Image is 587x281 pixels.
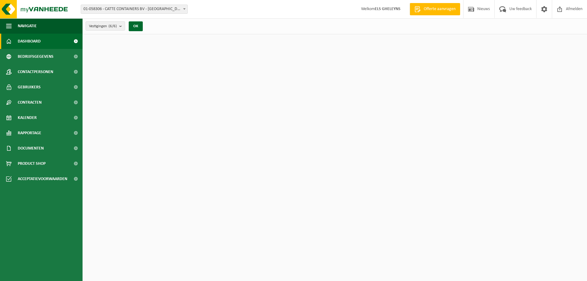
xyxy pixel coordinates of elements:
[18,125,41,141] span: Rapportage
[18,110,37,125] span: Kalender
[410,3,460,15] a: Offerte aanvragen
[86,21,125,31] button: Vestigingen(6/6)
[81,5,187,13] span: 01-058306 - CATTE CONTAINERS BV - OUDENAARDE
[18,18,37,34] span: Navigatie
[18,34,41,49] span: Dashboard
[18,79,41,95] span: Gebruikers
[81,5,188,14] span: 01-058306 - CATTE CONTAINERS BV - OUDENAARDE
[89,22,117,31] span: Vestigingen
[129,21,143,31] button: OK
[18,171,67,187] span: Acceptatievoorwaarden
[18,141,44,156] span: Documenten
[18,156,46,171] span: Product Shop
[422,6,457,12] span: Offerte aanvragen
[109,24,117,28] count: (6/6)
[18,64,53,79] span: Contactpersonen
[375,7,401,11] strong: ELS GHELEYNS
[18,95,42,110] span: Contracten
[18,49,54,64] span: Bedrijfsgegevens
